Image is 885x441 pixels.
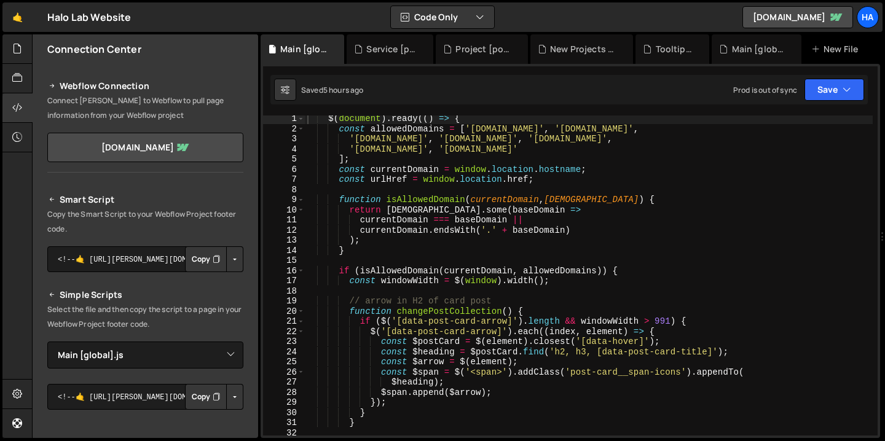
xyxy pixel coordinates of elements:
div: 17 [263,276,305,286]
div: Main [global].js [280,43,329,55]
div: Button group with nested dropdown [185,246,243,272]
div: New File [811,43,863,55]
div: 11 [263,215,305,225]
div: 1 [263,114,305,124]
div: 30 [263,408,305,418]
a: 🤙 [2,2,33,32]
div: Saved [301,85,364,95]
div: 23 [263,337,305,347]
div: 7 [263,174,305,185]
div: 22 [263,327,305,337]
a: [DOMAIN_NAME] [742,6,853,28]
div: Main [global].css [732,43,787,55]
div: 25 [263,357,305,367]
p: Select the file and then copy the script to a page in your Webflow Project footer code. [47,302,243,332]
div: Tooltips.css [656,43,695,55]
div: 20 [263,306,305,317]
div: Halo Lab Website [47,10,132,25]
div: 13 [263,235,305,246]
a: Ha [857,6,879,28]
div: 16 [263,266,305,276]
button: Copy [185,246,227,272]
div: 3 [263,134,305,144]
div: Prod is out of sync [733,85,797,95]
div: 4 [263,144,305,155]
div: Project [post].css [455,43,513,55]
div: New Projects Catalog [page].js [550,43,618,55]
h2: Webflow Connection [47,79,243,93]
div: 5 hours ago [323,85,364,95]
button: Copy [185,384,227,410]
div: Button group with nested dropdown [185,384,243,410]
div: 2 [263,124,305,135]
button: Code Only [391,6,494,28]
textarea: <!--🤙 [URL][PERSON_NAME][DOMAIN_NAME]> <script>document.addEventListener("DOMContentLoaded", func... [47,246,243,272]
div: 28 [263,388,305,398]
p: Connect [PERSON_NAME] to Webflow to pull page information from your Webflow project [47,93,243,123]
div: 21 [263,316,305,327]
div: 19 [263,296,305,306]
div: 14 [263,246,305,256]
p: Copy the Smart Script to your Webflow Project footer code. [47,207,243,236]
div: 10 [263,205,305,216]
div: 24 [263,347,305,357]
div: 31 [263,418,305,428]
div: 15 [263,256,305,266]
div: 27 [263,377,305,388]
h2: Simple Scripts [47,287,243,302]
button: Save [804,79,864,101]
textarea: <!--🤙 [URL][PERSON_NAME][DOMAIN_NAME]> <script>document.addEventListener("DOMContentLoaded", func... [47,384,243,410]
div: 18 [263,286,305,297]
div: 6 [263,165,305,175]
div: 9 [263,195,305,205]
div: 29 [263,397,305,408]
div: 8 [263,185,305,195]
a: [DOMAIN_NAME] [47,133,243,162]
div: 5 [263,154,305,165]
div: 32 [263,428,305,439]
h2: Smart Script [47,192,243,207]
div: Service [post].js [366,43,419,55]
div: 12 [263,225,305,236]
div: 26 [263,367,305,378]
h2: Connection Center [47,42,141,56]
